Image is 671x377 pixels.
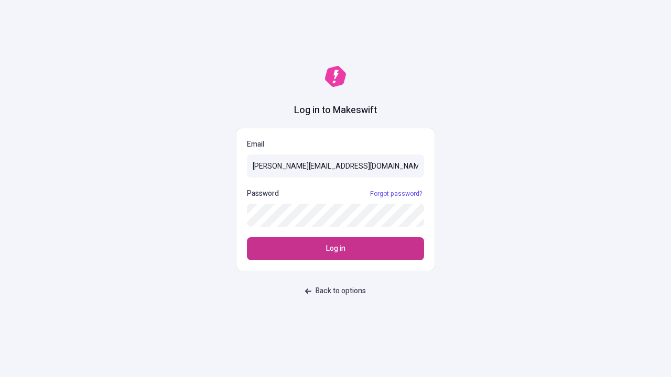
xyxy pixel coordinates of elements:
[247,237,424,260] button: Log in
[294,104,377,117] h1: Log in to Makeswift
[326,243,345,254] span: Log in
[247,139,424,150] p: Email
[247,154,424,178] input: Email
[247,188,279,199] p: Password
[316,285,366,297] span: Back to options
[368,190,424,198] a: Forgot password?
[299,282,372,301] button: Back to options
